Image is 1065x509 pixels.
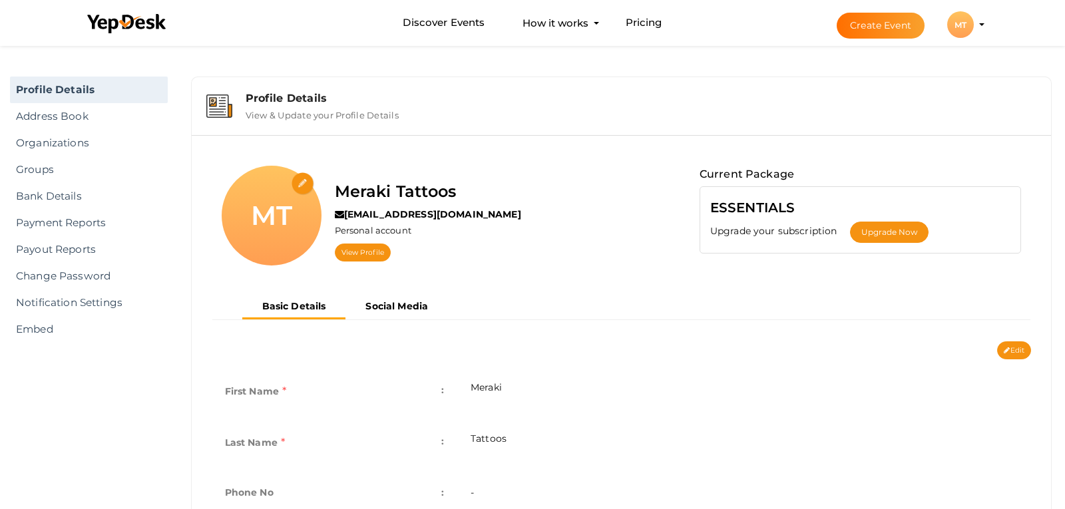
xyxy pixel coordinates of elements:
[441,483,444,502] span: :
[335,208,521,221] label: [EMAIL_ADDRESS][DOMAIN_NAME]
[10,263,168,289] a: Change Password
[10,156,168,183] a: Groups
[457,419,1031,470] td: Tattoos
[10,103,168,130] a: Address Book
[710,224,851,238] label: Upgrade your subscription
[997,341,1031,359] button: Edit
[246,92,1036,104] div: Profile Details
[441,432,444,450] span: :
[246,104,399,120] label: View & Update your Profile Details
[947,11,974,38] div: MT
[850,222,928,243] button: Upgrade Now
[225,381,287,402] label: First Name
[700,166,794,183] label: Current Package
[441,381,444,399] span: :
[947,20,974,30] profile-pic: MT
[335,224,411,237] label: Personal account
[225,432,286,453] label: Last Name
[943,11,978,39] button: MT
[710,197,795,218] label: ESSENTIALS
[10,289,168,316] a: Notification Settings
[10,210,168,236] a: Payment Reports
[206,94,232,118] img: event-details.svg
[10,316,168,343] a: Embed
[519,11,592,35] button: How it works
[242,295,346,319] button: Basic Details
[222,166,321,265] div: MT
[837,13,925,39] button: Create Event
[10,183,168,210] a: Bank Details
[198,110,1044,123] a: Profile Details View & Update your Profile Details
[10,236,168,263] a: Payout Reports
[262,300,326,312] b: Basic Details
[335,179,457,204] label: Meraki Tattoos
[403,11,485,35] a: Discover Events
[335,244,391,261] a: View Profile
[365,300,428,312] b: Social Media
[225,483,274,502] label: Phone No
[10,130,168,156] a: Organizations
[345,295,448,317] button: Social Media
[10,77,168,103] a: Profile Details
[457,367,1031,419] td: Meraki
[626,11,662,35] a: Pricing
